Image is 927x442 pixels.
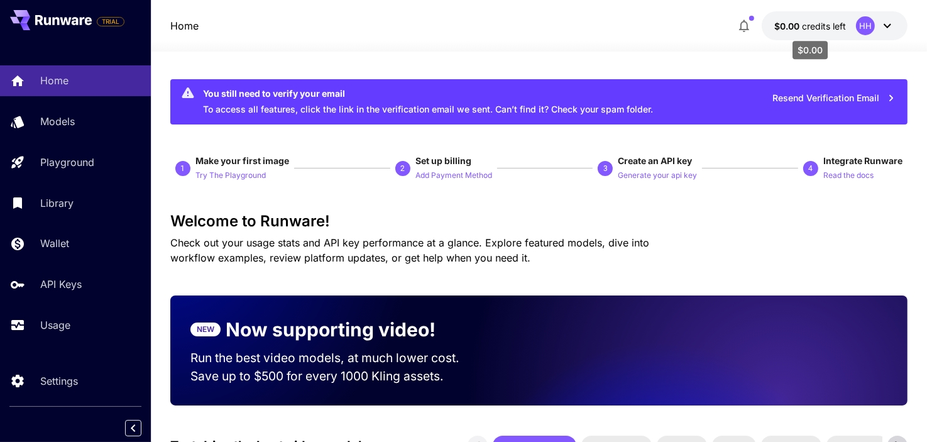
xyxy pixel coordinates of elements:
div: $0.00 [774,19,846,33]
p: Settings [40,373,78,389]
nav: breadcrumb [170,18,199,33]
p: Library [40,196,74,211]
a: Home [170,18,199,33]
div: To access all features, click the link in the verification email we sent. Can’t find it? Check yo... [203,83,653,121]
p: 3 [603,163,608,174]
p: Usage [40,318,70,333]
div: $0.00 [793,41,828,59]
h3: Welcome to Runware! [170,213,908,230]
p: Wallet [40,236,69,251]
p: NEW [197,324,214,335]
button: Try The Playground [195,167,266,182]
p: 1 [180,163,185,174]
span: Create an API key [618,155,692,166]
div: You still need to verify your email [203,87,653,100]
p: Now supporting video! [226,316,436,344]
p: API Keys [40,277,82,292]
p: Add Payment Method [415,170,492,182]
button: $0.00HH [762,11,908,40]
span: Add your payment card to enable full platform functionality. [97,14,124,29]
p: 4 [809,163,813,174]
p: Try The Playground [195,170,266,182]
button: Read the docs [823,167,874,182]
p: Generate your api key [618,170,697,182]
span: Set up billing [415,155,471,166]
p: Playground [40,155,94,170]
p: Save up to $500 for every 1000 Kling assets. [190,367,483,385]
p: Home [40,73,69,88]
p: Run the best video models, at much lower cost. [190,349,483,367]
p: Models [40,114,75,129]
p: Read the docs [823,170,874,182]
div: HH [856,16,875,35]
button: Generate your api key [618,167,697,182]
button: Resend Verification Email [765,86,902,111]
div: Collapse sidebar [134,417,151,439]
button: Add Payment Method [415,167,492,182]
span: credits left [802,21,846,31]
span: TRIAL [97,17,124,26]
span: Check out your usage stats and API key performance at a glance. Explore featured models, dive int... [170,236,649,264]
span: Make your first image [195,155,289,166]
span: $0.00 [774,21,802,31]
p: 2 [400,163,405,174]
button: Collapse sidebar [125,420,141,436]
span: Integrate Runware [823,155,902,166]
